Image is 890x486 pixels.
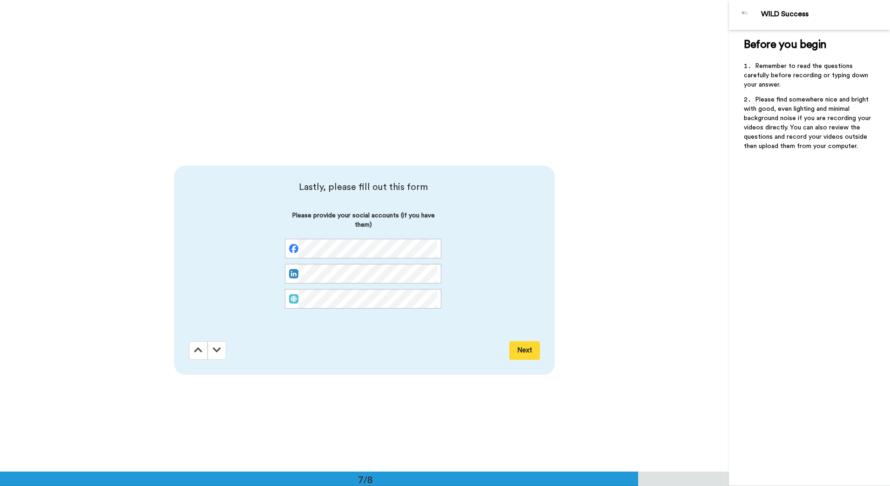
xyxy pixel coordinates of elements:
span: Please provide your social accounts (if you have them) [285,211,441,239]
div: WILD Success [761,10,890,19]
span: Remember to read the questions carefully before recording or typing down your answer. [744,63,870,88]
img: linked-in.png [289,269,298,278]
span: Before you begin [744,39,826,50]
span: Lastly, please fill out this form [189,181,537,194]
img: facebook.svg [289,244,298,253]
button: Next [509,341,540,360]
div: 7/8 [343,473,388,486]
span: Please find somewhere nice and bright with good, even lighting and minimal background noise if yo... [744,96,873,149]
img: web.svg [289,294,298,304]
img: Profile Image [734,4,756,26]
